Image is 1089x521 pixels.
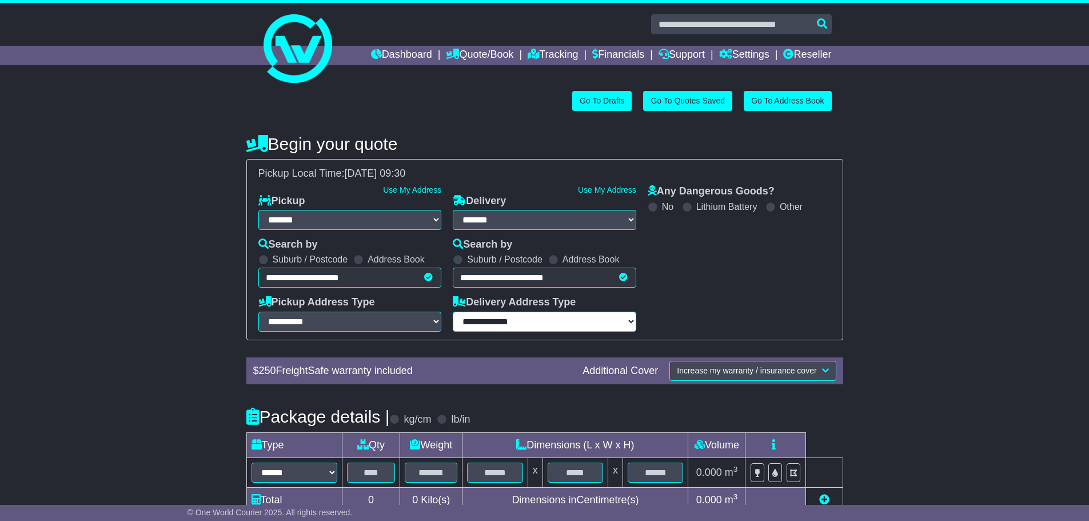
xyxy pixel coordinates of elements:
[563,254,620,265] label: Address Book
[246,487,342,512] td: Total
[669,361,836,381] button: Increase my warranty / insurance cover
[258,296,375,309] label: Pickup Address Type
[453,238,512,251] label: Search by
[259,365,276,376] span: 250
[643,91,732,111] a: Go To Quotes Saved
[400,432,462,458] td: Weight
[404,413,431,426] label: kg/cm
[733,465,738,474] sup: 3
[577,365,664,377] div: Additional Cover
[453,296,576,309] label: Delivery Address Type
[783,46,831,65] a: Reseller
[528,46,578,65] a: Tracking
[677,366,816,375] span: Increase my warranty / insurance cover
[467,254,542,265] label: Suburb / Postcode
[368,254,425,265] label: Address Book
[446,46,513,65] a: Quote/Book
[383,185,441,194] a: Use My Address
[345,168,406,179] span: [DATE] 09:30
[462,487,688,512] td: Dimensions in Centimetre(s)
[696,201,757,212] label: Lithium Battery
[608,458,623,487] td: x
[246,432,342,458] td: Type
[819,494,829,506] a: Add new item
[780,201,803,212] label: Other
[572,91,632,111] a: Go To Drafts
[342,432,400,458] td: Qty
[253,168,837,180] div: Pickup Local Time:
[725,494,738,506] span: m
[659,46,705,65] a: Support
[246,407,390,426] h4: Package details |
[371,46,432,65] a: Dashboard
[451,413,470,426] label: lb/in
[453,195,506,208] label: Delivery
[725,467,738,478] span: m
[696,467,722,478] span: 0.000
[688,432,745,458] td: Volume
[733,492,738,501] sup: 3
[648,185,775,198] label: Any Dangerous Goods?
[258,195,305,208] label: Pickup
[412,494,418,506] span: 0
[273,254,348,265] label: Suburb / Postcode
[662,201,673,212] label: No
[246,134,843,153] h4: Begin your quote
[400,487,462,512] td: Kilo(s)
[462,432,688,458] td: Dimensions (L x W x H)
[528,458,542,487] td: x
[696,494,722,506] span: 0.000
[248,365,577,377] div: $ FreightSafe warranty included
[188,508,353,517] span: © One World Courier 2025. All rights reserved.
[744,91,831,111] a: Go To Address Book
[578,185,636,194] a: Use My Address
[258,238,318,251] label: Search by
[592,46,644,65] a: Financials
[719,46,769,65] a: Settings
[342,487,400,512] td: 0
